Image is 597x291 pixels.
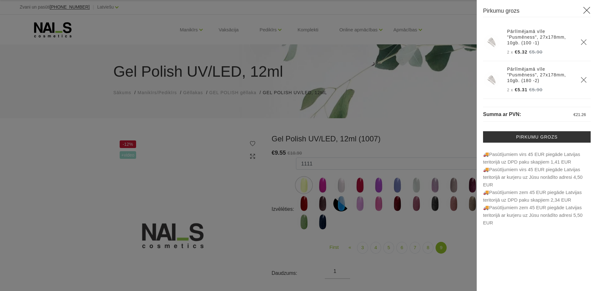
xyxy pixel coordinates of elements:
span: 2 x [507,88,513,92]
span: 2 x [507,50,513,55]
s: €5.90 [529,49,543,55]
a: Pirkumu grozs [483,131,591,143]
a: Delete [581,77,587,83]
span: € [574,112,576,117]
a: Delete [581,39,587,45]
a: Pārlīmējamā vīle "Pusmēness", 27x178mm, 10gb. (100 -1) [507,29,573,46]
s: €5.90 [529,87,543,92]
span: Summa ar PVN: [483,112,521,117]
p: 🚚Pasūtījumiem virs 45 EUR piegāde Latvijas teritorijā uz DPD paku skapjiem 1,41 EUR 🚚Pasūtī... [483,151,591,227]
a: Pārlīmējamā vīle "Pusmēness", 27x178mm, 10gb. (180 -2) [507,66,573,83]
span: €5.31 [515,87,527,92]
span: 21.26 [576,112,586,117]
h3: Pirkumu grozs [483,6,591,17]
span: €5.32 [515,49,527,55]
